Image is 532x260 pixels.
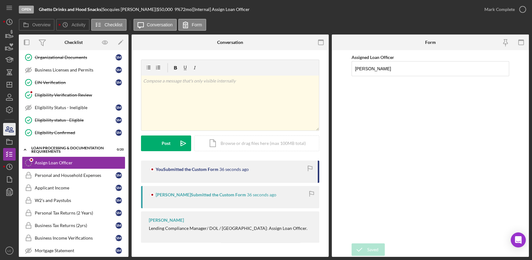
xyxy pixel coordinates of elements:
div: | [39,7,102,12]
button: Mark Complete [478,3,529,16]
div: Eligibility Confirmed [35,130,116,135]
button: Activity [56,19,89,31]
div: Open [19,6,34,13]
div: S M [116,172,122,178]
div: Eligibility status - Eligible [35,118,116,123]
div: W2's and Paystubs [35,198,116,203]
div: Organizational Documents [35,55,116,60]
button: Saved [352,243,385,256]
div: Personal Tax Returns (2 Years) [35,210,116,215]
a: Eligibility Status - IneligibleSM [22,101,125,114]
time: 2025-09-09 14:33 [219,167,249,172]
button: Overview [19,19,55,31]
div: Socquies [PERSON_NAME] | [102,7,157,12]
a: Assign Loan Officer [22,157,125,169]
div: Applicant Income [35,185,116,190]
div: S M [116,185,122,191]
div: EIN Verification [35,80,116,85]
a: Business Licenses and PermitsSM [22,64,125,76]
b: Ghetto Drinks and Hood Snacks [39,7,101,12]
button: Post [141,135,191,151]
div: Lending Compliance Manager/ DOL / [GEOGRAPHIC_DATA]: Assign Loan Officer. [149,226,307,231]
div: 9 % [175,7,180,12]
a: Business Income VerificationsSM [22,232,125,244]
a: Personal Tax Returns (2 Years)SM [22,207,125,219]
label: Assigned Loan Officer [352,55,394,60]
div: [PERSON_NAME] Submitted the Custom Form [156,192,246,197]
a: Eligibility status - EligibleSM [22,114,125,126]
div: You Submitted the Custom Form [156,167,218,172]
a: EIN VerificationSM [22,76,125,89]
a: Applicant IncomeSM [22,182,125,194]
div: S M [116,67,122,73]
label: Checklist [105,22,123,27]
text: LC [8,249,11,252]
div: Mark Complete [484,3,515,16]
div: 0 / 20 [112,148,124,151]
div: Business Tax Returns (2yrs) [35,223,116,228]
span: $50,000 [157,7,173,12]
div: Eligibility Verification Review [35,93,125,98]
div: Checklist [65,40,83,45]
div: Eligibility Status - Ineligible [35,105,116,110]
div: S M [116,222,122,229]
label: Overview [32,22,50,27]
a: Organizational DocumentsSM [22,51,125,64]
div: [PERSON_NAME] [149,218,184,223]
div: S M [116,130,122,136]
div: Loan Processing & Documentation Requirements [31,146,108,153]
label: Conversation [147,22,173,27]
a: W2's and PaystubsSM [22,194,125,207]
div: Mortgage Statement [35,248,116,253]
div: S M [116,104,122,111]
time: 2025-09-09 14:33 [247,192,276,197]
div: Conversation [217,40,243,45]
div: S M [116,54,122,61]
div: Business Income Verifications [35,236,116,241]
div: S M [116,235,122,241]
button: Form [178,19,206,31]
a: Eligibility Verification Review [22,89,125,101]
div: S M [116,247,122,254]
a: Mortgage StatementSM [22,244,125,257]
label: Activity [71,22,85,27]
div: Form [425,40,436,45]
div: Post [162,135,170,151]
a: Business Tax Returns (2yrs)SM [22,219,125,232]
button: LC [3,244,16,257]
label: Form [192,22,202,27]
div: S M [116,210,122,216]
div: | [Internal] Assign Loan Officer [192,7,250,12]
a: Personal and Household ExpensesSM [22,169,125,182]
div: Assign Loan Officer [35,160,125,165]
div: S M [116,79,122,86]
div: S M [116,197,122,204]
div: Personal and Household Expenses [35,173,116,178]
button: Conversation [133,19,177,31]
div: S M [116,117,122,123]
button: Checklist [91,19,127,31]
div: 72 mo [180,7,192,12]
a: Eligibility ConfirmedSM [22,126,125,139]
div: Saved [367,243,378,256]
div: Business Licenses and Permits [35,67,116,72]
div: Open Intercom Messenger [511,232,526,247]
